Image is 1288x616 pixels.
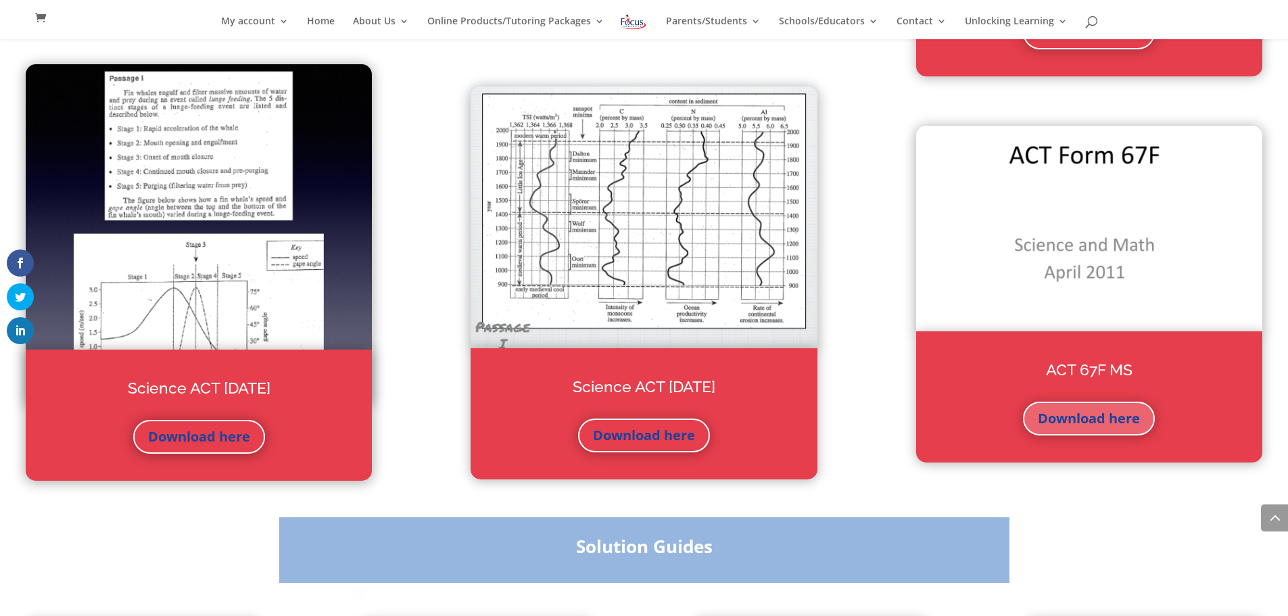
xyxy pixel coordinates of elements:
[353,16,409,39] a: About Us
[53,377,345,407] h2: Science ACT [DATE]
[471,87,817,348] img: Screen Shot 2021-07-02 at 12.07.04 PM
[779,16,878,39] a: Schools/Educators
[619,12,648,32] img: Focus on Learning
[965,16,1068,39] a: Unlocking Learning
[916,126,1262,331] img: Screen Shot 2021-07-02 at 12.05.00 PM
[133,420,265,454] a: Download here
[307,16,335,39] a: Home
[498,375,790,406] h2: Science ACT [DATE]
[666,16,761,39] a: Parents/Students
[1023,402,1155,435] a: Download here
[221,16,289,39] a: My account
[897,16,947,39] a: Contact
[26,64,372,403] img: Screen Shot 2021-07-02 at 12.08.48 PM
[916,318,1262,335] a: TAC Reading PP for Resources page
[578,419,710,452] a: Download here
[471,335,817,352] a: TAC Reading PP for Resources page
[576,534,713,559] strong: Solution Guides
[427,16,604,39] a: Online Products/Tutoring Packages
[943,358,1235,389] h2: ACT 67F MS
